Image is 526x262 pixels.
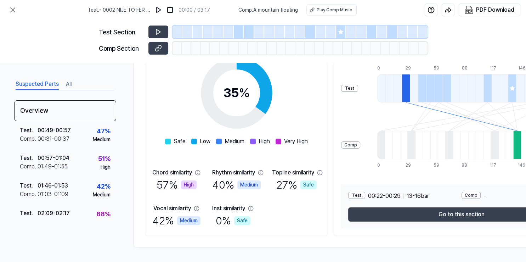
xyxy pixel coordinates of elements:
[38,190,68,199] div: 01:03 - 01:09
[377,162,385,168] div: 0
[38,182,68,190] div: 01:46 - 01:53
[259,137,270,146] span: High
[20,190,38,199] div: Comp .
[97,182,111,191] div: 42 %
[223,83,250,102] div: 35
[434,162,441,168] div: 59
[99,27,144,37] div: Test Section
[462,192,481,199] div: Comp
[152,213,200,229] div: 42 %
[38,135,69,143] div: 00:31 - 00:37
[462,162,469,168] div: 88
[216,213,250,229] div: 0 %
[377,65,385,71] div: 0
[96,209,111,219] div: 88 %
[212,177,261,193] div: 40 %
[38,218,69,226] div: 02:08 - 02:15
[407,192,429,200] span: 13 - 16 bar
[20,209,38,218] div: Test .
[237,180,261,189] div: Medium
[38,126,71,135] div: 00:49 - 00:57
[368,192,401,200] span: 00:22 - 00:29
[177,216,200,225] div: Medium
[348,192,365,199] div: Test
[152,168,192,177] div: Chord similarity
[174,137,186,146] span: Safe
[272,168,314,177] div: Topline similarity
[66,79,72,90] button: All
[38,162,68,171] div: 01:49 - 01:55
[518,162,525,168] div: 146
[93,136,111,143] div: Medium
[341,141,360,149] div: Comp
[20,135,38,143] div: Comp .
[212,168,255,177] div: Rhythm similarity
[181,180,197,189] div: High
[212,204,245,213] div: Inst similarity
[465,6,473,14] img: PDF Download
[16,79,59,90] button: Suspected Parts
[234,216,250,225] div: Safe
[20,154,38,162] div: Test .
[284,137,308,146] span: Very High
[20,218,38,226] div: Comp .
[445,6,452,13] img: share
[200,137,210,146] span: Low
[463,4,516,16] button: PDF Download
[38,154,69,162] div: 00:57 - 01:04
[317,7,352,13] div: Play Comp Music
[155,6,162,13] img: play
[462,65,470,71] div: 88
[157,177,197,193] div: 57 %
[179,6,210,14] div: 00:00 / 03:17
[20,162,38,171] div: Comp .
[101,163,111,171] div: High
[476,5,514,15] div: PDF Download
[428,6,435,13] img: help
[166,6,174,13] img: stop
[97,126,111,136] div: 47 %
[239,85,250,100] span: %
[225,137,244,146] span: Medium
[99,44,144,53] div: Comp Section
[276,177,317,193] div: 27 %
[238,6,298,14] span: Comp . A mountain floating
[434,65,442,71] div: 59
[300,180,317,189] div: Safe
[88,6,150,14] span: Test . - 0002 NIJE TO FER blues - dooooobra--------------------
[20,126,38,135] div: Test .
[341,85,358,92] div: Test
[153,204,191,213] div: Vocal similarity
[93,191,111,199] div: Medium
[98,154,111,163] div: 51 %
[490,65,498,71] div: 117
[306,4,357,16] button: Play Comp Music
[406,65,414,71] div: 29
[38,209,70,218] div: 02:09 - 02:17
[490,162,497,168] div: 117
[14,100,116,121] div: Overview
[20,182,38,190] div: Test .
[405,162,413,168] div: 29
